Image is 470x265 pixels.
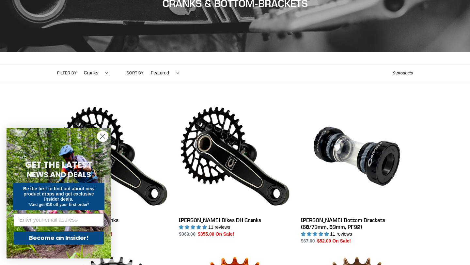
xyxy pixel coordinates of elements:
label: Sort by [127,70,144,76]
label: Filter by [57,70,77,76]
input: Enter your email address [14,213,104,226]
span: *And get $10 off your first order* [28,202,89,207]
span: NEWS AND DEALS [27,169,91,180]
button: Close dialog [97,131,108,142]
span: 9 products [393,70,413,75]
span: GET THE LATEST [25,159,92,171]
button: Become an Insider! [14,231,104,244]
span: Be the first to find out about new product drops and get exclusive insider deals. [23,186,95,202]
